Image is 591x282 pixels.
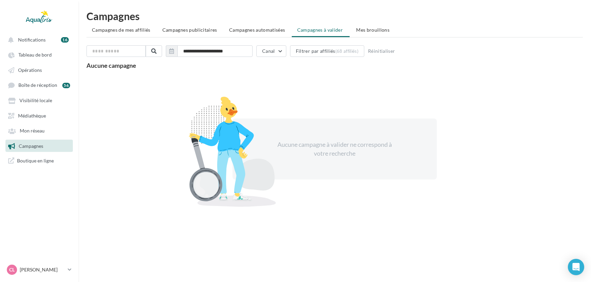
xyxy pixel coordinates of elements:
[9,266,15,273] span: CL
[61,37,69,43] div: 16
[4,94,74,106] a: Visibilité locale
[4,64,74,76] a: Opérations
[276,140,393,158] div: Aucune campagne à valider ne correspond à votre recherche
[86,11,583,21] h1: Campagnes
[19,98,52,104] span: Visibilité locale
[62,83,70,88] div: 56
[20,128,45,134] span: Mon réseau
[568,259,584,275] div: Open Intercom Messenger
[4,140,74,152] a: Campagnes
[17,157,54,164] span: Boutique en ligne
[356,27,389,33] span: Mes brouillons
[4,109,74,122] a: Médiathèque
[18,52,52,58] span: Tableau de bord
[290,45,364,57] button: Filtrer par affiliés(68 affiliés)
[18,67,42,73] span: Opérations
[5,263,73,276] a: CL [PERSON_NAME]
[18,37,46,43] span: Notifications
[4,155,74,167] a: Boutique en ligne
[18,82,57,88] span: Boîte de réception
[335,48,358,54] div: (68 affiliés)
[162,27,217,33] span: Campagnes publicitaires
[4,79,74,91] a: Boîte de réception 56
[4,33,71,46] button: Notifications 16
[229,27,285,33] span: Campagnes automatisées
[20,266,65,273] p: [PERSON_NAME]
[18,113,46,119] span: Médiathèque
[86,62,136,69] span: Aucune campagne
[365,47,398,55] button: Réinitialiser
[4,124,74,137] a: Mon réseau
[92,27,150,33] span: Campagnes de mes affiliés
[19,143,43,149] span: Campagnes
[256,45,286,57] button: Canal
[4,48,74,61] a: Tableau de bord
